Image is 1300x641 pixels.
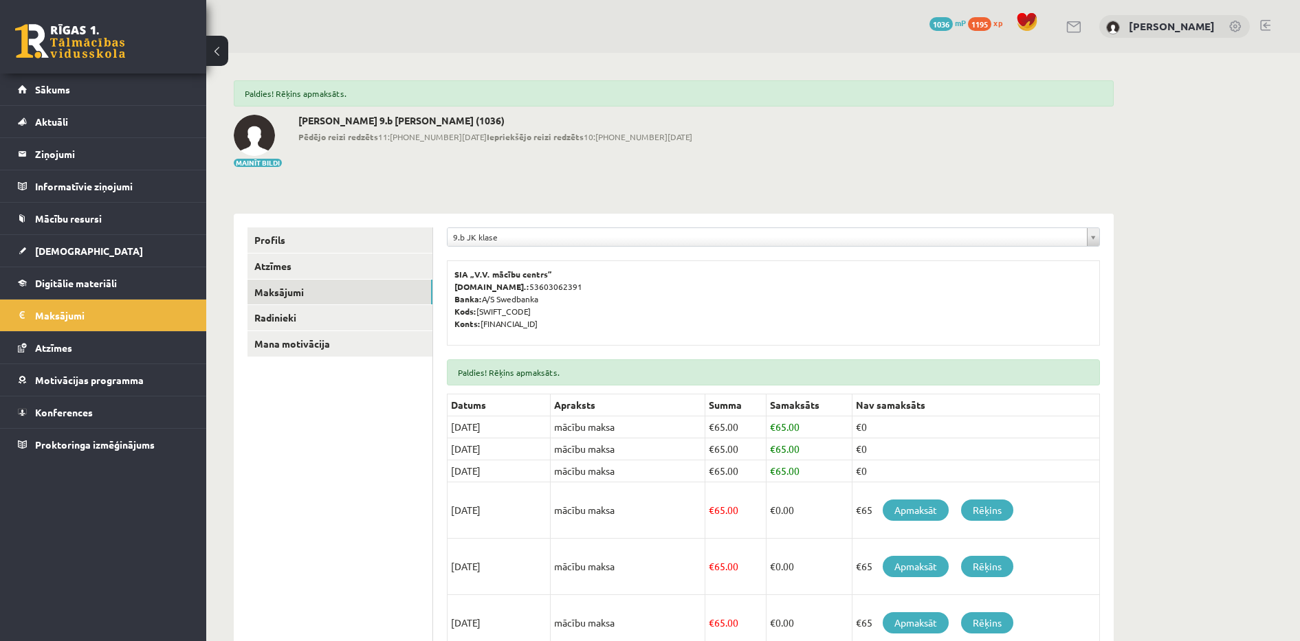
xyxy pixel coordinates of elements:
a: Maksājumi [18,300,189,331]
div: Paldies! Rēķins apmaksāts. [234,80,1114,106]
td: mācību maksa [551,416,705,438]
td: [DATE] [448,539,551,595]
a: Rīgas 1. Tālmācības vidusskola [15,24,125,58]
a: Rēķins [961,556,1013,577]
span: Atzīmes [35,341,72,354]
span: € [770,464,775,477]
span: Aktuāli [35,115,68,128]
span: € [709,464,714,477]
span: € [770,560,775,572]
div: Paldies! Rēķins apmaksāts. [447,359,1100,385]
span: Sākums [35,83,70,95]
h2: [PERSON_NAME] 9.b [PERSON_NAME] (1036) [298,115,692,126]
td: [DATE] [448,482,551,539]
img: Maksims Nevedomijs [234,115,275,156]
span: 9.b JK klase [453,228,1081,246]
td: 65.00 [766,460,852,482]
a: 1036 mP [929,17,966,28]
td: 0.00 [766,539,852,595]
a: Atzīmes [18,332,189,363]
td: mācību maksa [551,460,705,482]
a: Radinieki [247,305,432,330]
span: € [709,420,714,433]
a: Mana motivācija [247,331,432,357]
span: 1195 [968,17,991,31]
td: [DATE] [448,438,551,460]
a: [PERSON_NAME] [1129,19,1215,33]
td: €0 [852,416,1099,438]
b: Konts: [454,318,481,329]
a: Apmaksāt [883,499,949,521]
a: Atzīmes [247,254,432,279]
th: Samaksāts [766,394,852,416]
span: mP [955,17,966,28]
td: 65.00 [705,482,767,539]
span: € [709,616,714,629]
button: Mainīt bildi [234,159,282,167]
legend: Informatīvie ziņojumi [35,170,189,202]
span: Motivācijas programma [35,374,144,386]
a: Motivācijas programma [18,364,189,396]
td: mācību maksa [551,438,705,460]
td: 65.00 [766,438,852,460]
a: 9.b JK klase [448,228,1099,246]
a: Mācību resursi [18,203,189,234]
th: Nav samaksāts [852,394,1099,416]
td: €65 [852,539,1099,595]
span: Konferences [35,406,93,418]
span: [DEMOGRAPHIC_DATA] [35,245,143,257]
td: €0 [852,460,1099,482]
span: € [770,616,775,629]
a: Apmaksāt [883,612,949,633]
span: € [770,504,775,516]
th: Apraksts [551,394,705,416]
b: Banka: [454,293,482,304]
a: Sākums [18,74,189,105]
span: xp [993,17,1002,28]
a: Rēķins [961,499,1013,521]
span: € [709,560,714,572]
td: 0.00 [766,482,852,539]
td: 65.00 [705,460,767,482]
span: € [709,442,714,455]
span: € [770,420,775,433]
a: 1195 xp [968,17,1009,28]
td: 65.00 [705,416,767,438]
a: Aktuāli [18,106,189,137]
a: Konferences [18,396,189,428]
a: Rēķins [961,612,1013,633]
a: Apmaksāt [883,556,949,577]
b: Iepriekšējo reizi redzēts [487,131,584,142]
b: Kods: [454,306,476,317]
span: 1036 [929,17,953,31]
td: 65.00 [705,539,767,595]
td: mācību maksa [551,539,705,595]
img: Maksims Nevedomijs [1106,21,1120,34]
td: €65 [852,482,1099,539]
span: Digitālie materiāli [35,277,117,289]
th: Summa [705,394,767,416]
span: Proktoringa izmēģinājums [35,438,155,451]
a: Ziņojumi [18,138,189,170]
td: 65.00 [766,416,852,438]
span: Mācību resursi [35,212,102,225]
td: [DATE] [448,460,551,482]
th: Datums [448,394,551,416]
td: mācību maksa [551,482,705,539]
span: € [709,504,714,516]
td: €0 [852,438,1099,460]
td: [DATE] [448,416,551,438]
a: [DEMOGRAPHIC_DATA] [18,235,189,267]
span: 11:[PHONE_NUMBER][DATE] 10:[PHONE_NUMBER][DATE] [298,131,692,143]
b: SIA „V.V. mācību centrs” [454,269,553,280]
a: Digitālie materiāli [18,267,189,299]
td: 65.00 [705,438,767,460]
a: Proktoringa izmēģinājums [18,429,189,460]
p: 53603062391 A/S Swedbanka [SWIFT_CODE] [FINANCIAL_ID] [454,268,1092,330]
legend: Ziņojumi [35,138,189,170]
legend: Maksājumi [35,300,189,331]
span: € [770,442,775,455]
a: Informatīvie ziņojumi [18,170,189,202]
b: [DOMAIN_NAME].: [454,281,529,292]
a: Profils [247,227,432,253]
